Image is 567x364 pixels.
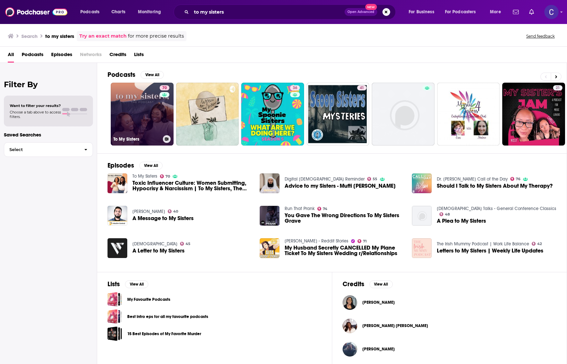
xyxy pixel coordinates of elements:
a: 21 [502,83,565,146]
a: Mark Narrations - Reddit Stories [285,238,348,244]
div: v 4.0.25 [18,10,32,16]
span: [PERSON_NAME] [PERSON_NAME] [362,323,428,328]
a: 42 [532,242,542,246]
span: 55 [373,178,377,181]
a: 45 [180,242,191,246]
a: 70To My Sisters [111,83,174,146]
a: Episodes [51,49,72,63]
a: A Plea to My Sisters [437,218,486,224]
h3: to my sisters [45,33,74,39]
a: A Message to My Sisters [108,206,127,226]
img: User Profile [544,5,559,19]
span: 48 [445,213,450,216]
a: 41 [357,85,367,90]
a: Podchaser - Follow, Share and Rate Podcasts [5,6,67,18]
span: You Gave The Wrong Directions To My Sisters Grave [285,213,404,224]
a: Should I Talk to My Sisters About My Therapy? [437,183,553,189]
span: 36 [293,85,297,91]
span: Want to filter your results? [10,103,61,108]
button: View All [369,280,393,288]
span: Choose a tab above to access filters. [10,110,61,119]
span: 42 [537,242,542,245]
img: Should I Talk to My Sisters About My Therapy? [412,173,432,193]
a: 36 [241,83,304,146]
a: Show notifications dropdown [527,6,537,18]
span: 70 [162,85,167,91]
span: For Business [409,7,434,17]
span: Networks [80,49,102,63]
a: Danny Carter [343,342,357,357]
a: 15 Best Episodes of My Favorite Murder [108,326,122,341]
button: open menu [441,7,485,17]
a: My Favourite Podcasts [108,292,122,307]
a: 76 [510,177,521,181]
a: Toxic Influencer Culture: Women Submitting, Hypocrisy & Narcissism | To My Sisters, The Podcast [132,180,252,191]
p: Saved Searches [4,132,93,138]
a: Victory Church [132,241,177,247]
img: Toxic Influencer Culture: Women Submitting, Hypocrisy & Narcissism | To My Sisters, The Podcast [108,173,127,193]
a: Courtney Daniella Boateng [362,323,428,328]
img: You Gave The Wrong Directions To My Sisters Grave [260,206,279,226]
h3: To My Sisters [113,136,160,142]
a: A Message to My Sisters [132,216,194,221]
a: Renée Kapuku [362,300,395,305]
a: 36 [290,85,300,90]
span: Open Advanced [347,10,374,14]
a: Letters to My Sisters | Weekly Life Updates [437,248,543,253]
a: Advice to my Sisters - Mufti Menk [260,173,279,193]
span: Monitoring [138,7,161,17]
a: Dr. Laura Call of the Day [437,176,508,182]
button: View All [141,71,164,79]
span: 74 [323,207,327,210]
a: Podcasts [22,49,43,63]
button: Renée KapukuRenée Kapuku [343,292,557,313]
span: Podcasts [80,7,99,17]
button: Open AdvancedNew [345,8,377,16]
a: All [8,49,14,63]
h2: Podcasts [108,71,135,79]
button: open menu [76,7,108,17]
img: My Husband Secretly CANCELLED My Plane Ticket To My Sisters Wedding r/Relationships [260,238,279,258]
a: Show notifications dropdown [510,6,521,18]
a: 48 [439,212,450,216]
a: ListsView All [108,280,148,288]
a: 70 [160,85,169,90]
h2: Credits [343,280,364,288]
span: 45 [186,242,190,245]
a: 70 [160,174,170,178]
span: [PERSON_NAME] [362,300,395,305]
a: Run That Prank [285,206,315,211]
a: A Plea to My Sisters [412,206,432,226]
span: 70 [165,175,170,178]
span: for more precise results [128,32,184,40]
div: Search podcasts, credits, & more... [180,5,402,19]
button: open menu [485,7,509,17]
div: Domain Overview [25,38,58,42]
span: [PERSON_NAME] [362,346,395,352]
a: Lists [134,49,144,63]
span: More [490,7,501,17]
a: My Husband Secretly CANCELLED My Plane Ticket To My Sisters Wedding r/Relationships [285,245,404,256]
button: open menu [133,7,169,17]
span: 41 [360,85,364,91]
a: Best intro eps for all my favourite podcasts [108,309,122,324]
a: 41 [307,83,369,146]
span: 40 [173,210,178,213]
span: A Letter to My Sisters [132,248,185,253]
span: 76 [516,178,520,181]
button: View All [125,280,148,288]
span: Charts [111,7,125,17]
span: 71 [363,240,367,243]
span: For Podcasters [445,7,476,17]
span: Logged in as publicityxxtina [544,5,559,19]
a: LDS Talks - General Conference Classics [437,206,556,211]
a: My Favourite Podcasts [127,296,170,303]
